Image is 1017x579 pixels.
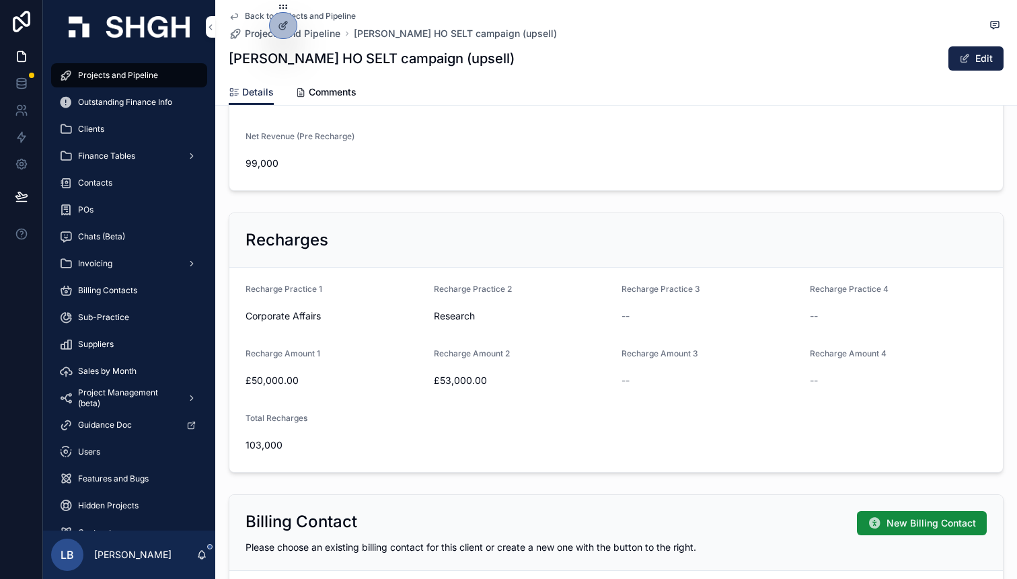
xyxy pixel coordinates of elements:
span: Recharge Practice 3 [621,284,700,294]
span: Outstanding Finance Info [78,97,172,108]
img: App logo [69,16,190,38]
span: 99,000 [246,157,423,170]
span: Net Revenue (Pre Recharge) [246,131,354,141]
span: Contacts [78,178,112,188]
span: -- [621,309,630,323]
button: Edit [948,46,1004,71]
a: POs [51,198,207,222]
a: Invoicing [51,252,207,276]
span: Projects and Pipeline [78,70,158,81]
span: Comments [309,85,356,99]
span: £50,000.00 [246,374,423,387]
h2: Billing Contact [246,511,357,533]
a: Features and Bugs [51,467,207,491]
a: Details [229,80,274,106]
span: Please choose an existing billing contact for this client or create a new one with the button to ... [246,541,696,553]
a: [PERSON_NAME] HO SELT campaign (upsell) [354,27,557,40]
span: Sub-Practice [78,312,129,323]
span: Recharge Practice 4 [810,284,889,294]
a: Comments [295,80,356,107]
span: Research [434,309,475,323]
h2: Recharges [246,229,328,251]
a: Sales by Month [51,359,207,383]
span: Contracts [78,527,116,538]
span: Back to Projects and Pipeline [245,11,356,22]
h1: [PERSON_NAME] HO SELT campaign (upsell) [229,49,515,68]
span: Project Management (beta) [78,387,176,409]
span: Recharge Practice 2 [434,284,512,294]
a: Back to Projects and Pipeline [229,11,356,22]
a: Sub-Practice [51,305,207,330]
span: -- [810,374,818,387]
span: Chats (Beta) [78,231,125,242]
a: Suppliers [51,332,207,356]
span: Recharge Amount 1 [246,348,320,358]
a: Projects and Pipeline [51,63,207,87]
span: Clients [78,124,104,134]
span: Suppliers [78,339,114,350]
span: -- [810,309,818,323]
a: Contracts [51,520,207,545]
a: Hidden Projects [51,494,207,518]
span: Billing Contacts [78,285,137,296]
span: 103,000 [246,438,423,452]
span: Details [242,85,274,99]
span: Finance Tables [78,151,135,161]
span: Invoicing [78,258,112,269]
span: £53,000.00 [434,374,611,387]
a: Project Management (beta) [51,386,207,410]
span: -- [621,374,630,387]
a: Guidance Doc [51,413,207,437]
span: Recharge Amount 4 [810,348,887,358]
a: Users [51,440,207,464]
span: Projects and Pipeline [245,27,340,40]
p: [PERSON_NAME] [94,548,172,562]
a: Clients [51,117,207,141]
a: Billing Contacts [51,278,207,303]
span: Corporate Affairs [246,309,321,323]
a: Projects and Pipeline [229,27,340,40]
span: LB [61,547,74,563]
span: Recharge Practice 1 [246,284,322,294]
a: Chats (Beta) [51,225,207,249]
span: Total Recharges [246,413,307,423]
span: Hidden Projects [78,500,139,511]
span: Recharge Amount 3 [621,348,698,358]
span: Users [78,447,100,457]
span: Sales by Month [78,366,137,377]
a: Finance Tables [51,144,207,168]
button: New Billing Contact [857,511,987,535]
span: New Billing Contact [887,516,976,530]
a: Contacts [51,171,207,195]
span: POs [78,204,93,215]
a: Outstanding Finance Info [51,90,207,114]
span: Guidance Doc [78,420,132,430]
span: Recharge Amount 2 [434,348,510,358]
span: Features and Bugs [78,473,149,484]
div: scrollable content [43,54,215,531]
